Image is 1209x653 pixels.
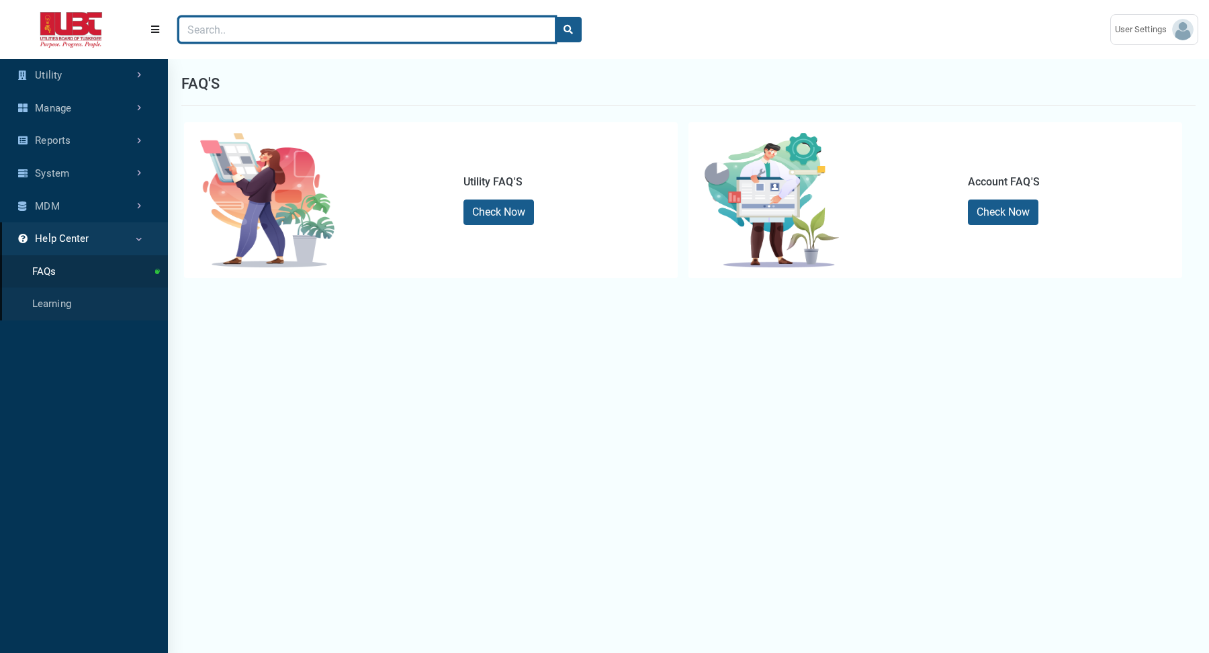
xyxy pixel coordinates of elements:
[463,200,535,225] a: Check Now
[1110,14,1198,45] a: User Settings
[200,133,334,267] img: Utility FAQ'S
[142,17,168,42] button: Menu
[463,175,662,188] h2: Utility FAQ'S
[11,12,132,48] img: ALTSK Logo
[705,133,839,267] img: Account FAQ'S
[968,200,1039,225] a: Check Now
[968,175,1167,188] h2: Account FAQ'S
[179,17,555,42] input: Search
[181,73,220,95] h1: FAQ'S
[1115,23,1172,36] span: User Settings
[555,17,582,42] button: search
